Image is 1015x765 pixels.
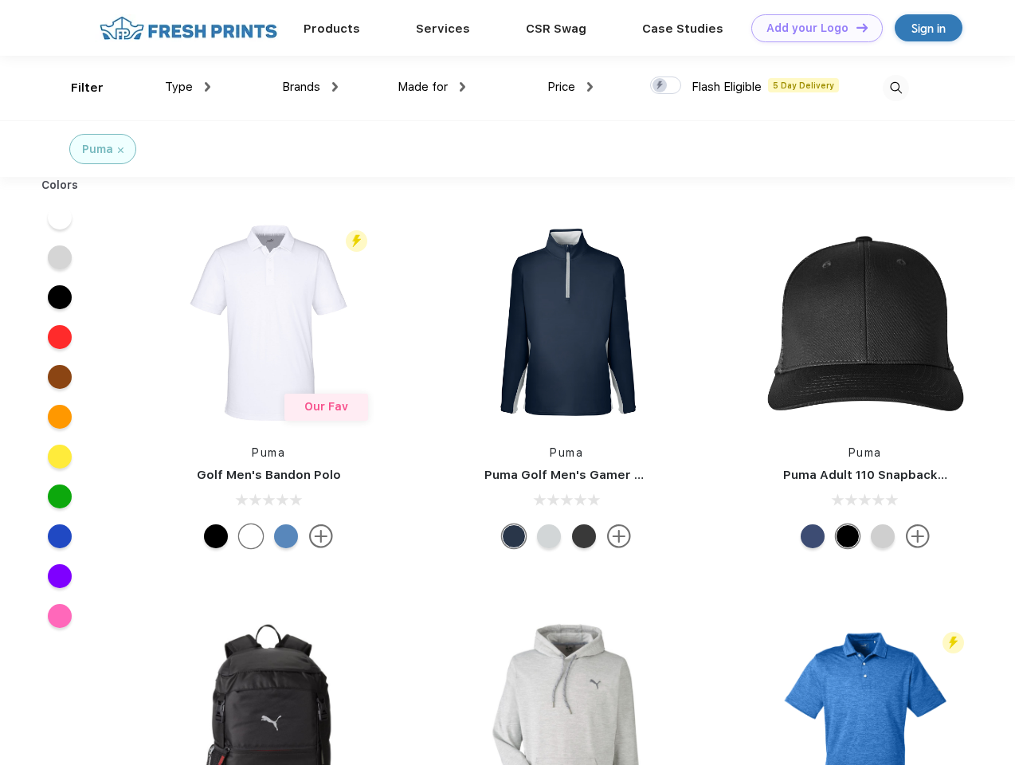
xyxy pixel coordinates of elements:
img: fo%20logo%202.webp [95,14,282,42]
div: Sign in [911,19,946,37]
div: Quarry Brt Whit [871,524,895,548]
img: DT [856,23,868,32]
img: func=resize&h=266 [759,217,971,429]
div: Lake Blue [274,524,298,548]
div: Puma Black [572,524,596,548]
div: Bright White [239,524,263,548]
span: Type [165,80,193,94]
a: Sign in [895,14,962,41]
img: more.svg [309,524,333,548]
img: filter_cancel.svg [118,147,123,153]
span: Our Fav [304,400,348,413]
div: Colors [29,177,91,194]
img: flash_active_toggle.svg [942,632,964,653]
img: func=resize&h=266 [460,217,672,429]
img: dropdown.png [205,82,210,92]
div: Navy Blazer [502,524,526,548]
div: Puma Black [204,524,228,548]
a: Products [304,22,360,36]
div: Puma [82,141,113,158]
img: func=resize&h=266 [163,217,374,429]
img: flash_active_toggle.svg [346,230,367,252]
img: more.svg [906,524,930,548]
a: Puma [848,446,882,459]
span: 5 Day Delivery [768,78,839,92]
div: Peacoat Qut Shd [801,524,825,548]
img: dropdown.png [460,82,465,92]
span: Brands [282,80,320,94]
span: Flash Eligible [692,80,762,94]
a: Puma [550,446,583,459]
div: Filter [71,79,104,97]
img: dropdown.png [332,82,338,92]
div: Pma Blk Pma Blk [836,524,860,548]
a: Services [416,22,470,36]
div: Add your Logo [766,22,848,35]
img: dropdown.png [587,82,593,92]
a: Puma [252,446,285,459]
img: more.svg [607,524,631,548]
img: desktop_search.svg [883,75,909,101]
div: High Rise [537,524,561,548]
a: CSR Swag [526,22,586,36]
span: Price [547,80,575,94]
span: Made for [398,80,448,94]
a: Puma Golf Men's Gamer Golf Quarter-Zip [484,468,736,482]
a: Golf Men's Bandon Polo [197,468,341,482]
